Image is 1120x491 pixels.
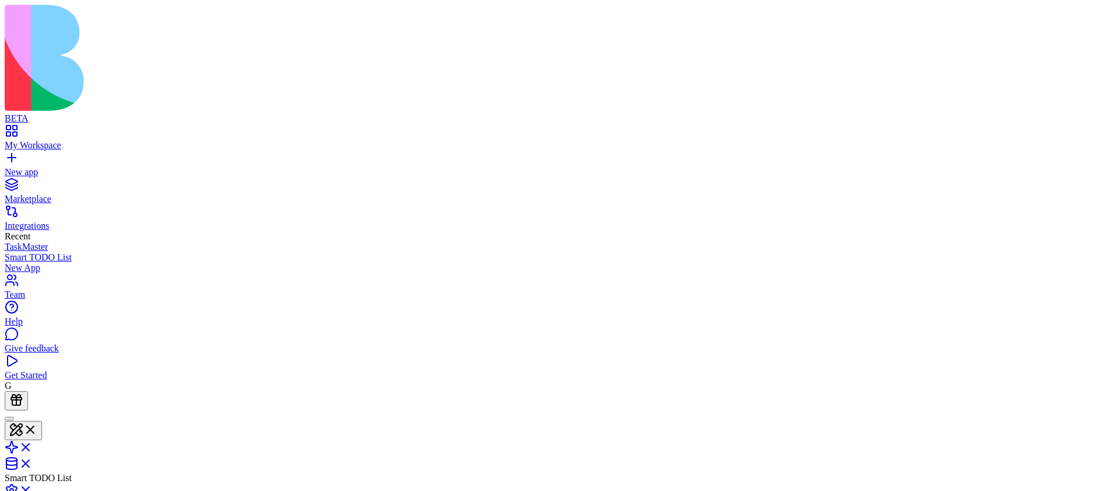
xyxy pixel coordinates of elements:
a: TaskMaster [5,242,1115,252]
a: My Workspace [5,130,1115,151]
div: Marketplace [5,194,1115,204]
span: Smart TODO List [5,473,72,483]
div: Give feedback [5,343,1115,354]
a: BETA [5,103,1115,124]
a: Give feedback [5,333,1115,354]
a: Help [5,306,1115,327]
a: Integrations [5,210,1115,231]
a: Smart TODO List [5,252,1115,263]
a: Get Started [5,360,1115,381]
div: New app [5,167,1115,177]
a: New App [5,263,1115,273]
div: BETA [5,113,1115,124]
div: Help [5,316,1115,327]
div: Get Started [5,370,1115,381]
a: Team [5,279,1115,300]
a: Marketplace [5,183,1115,204]
span: Recent [5,231,30,241]
img: logo [5,5,474,111]
a: New app [5,156,1115,177]
div: Integrations [5,221,1115,231]
div: Team [5,290,1115,300]
div: My Workspace [5,140,1115,151]
span: G [5,381,12,391]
